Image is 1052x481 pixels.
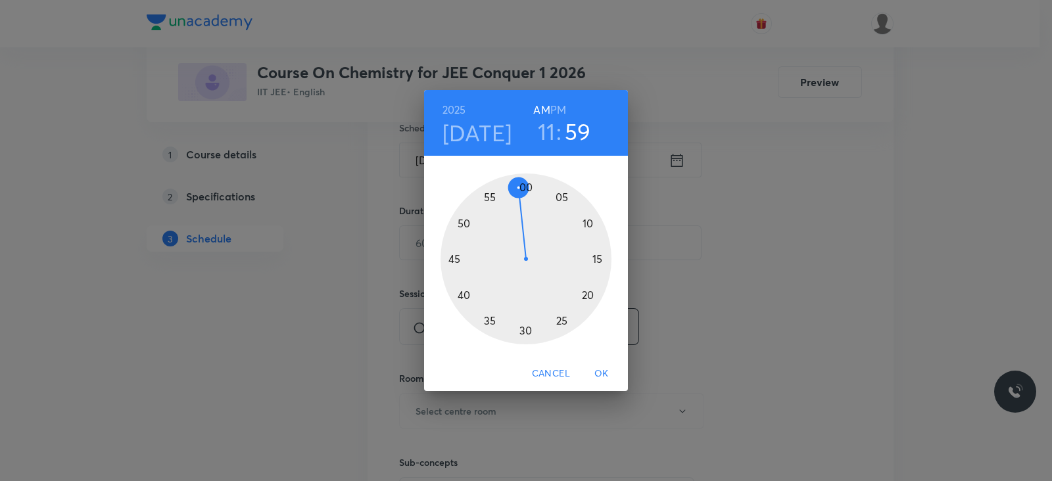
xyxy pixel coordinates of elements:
button: OK [581,361,623,386]
span: Cancel [532,365,570,382]
h3: : [556,118,562,145]
button: 2025 [442,101,466,119]
button: 59 [565,118,591,145]
button: Cancel [527,361,575,386]
button: AM [533,101,550,119]
button: [DATE] [442,119,512,147]
button: PM [550,101,566,119]
span: OK [586,365,617,382]
button: 11 [538,118,556,145]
